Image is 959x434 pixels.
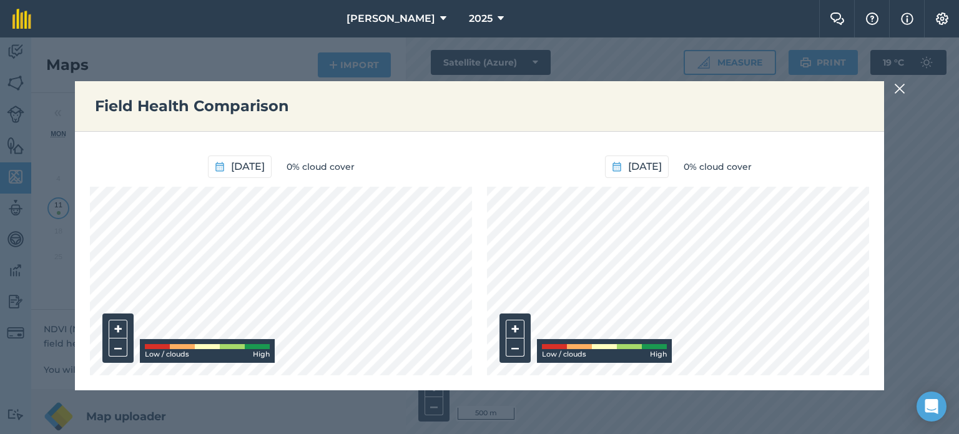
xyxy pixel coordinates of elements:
[901,11,913,26] img: svg+xml;base64,PHN2ZyB4bWxucz0iaHR0cDovL3d3dy53My5vcmcvMjAwMC9zdmciIHdpZHRoPSIxNyIgaGVpZ2h0PSIxNy...
[650,349,667,360] span: High
[542,349,586,360] span: Low / clouds
[506,338,524,357] button: –
[95,96,864,116] h3: Field Health Comparison
[145,349,189,360] span: Low / clouds
[506,320,524,338] button: +
[865,12,880,25] img: A question mark icon
[109,338,127,357] button: –
[917,392,947,422] div: Open Intercom Messenger
[469,11,493,26] span: 2025
[830,12,845,25] img: Two speech bubbles overlapping with the left bubble in the forefront
[605,155,669,178] button: [DATE]
[894,81,905,96] img: svg+xml;base64,PHN2ZyB4bWxucz0iaHR0cDovL3d3dy53My5vcmcvMjAwMC9zdmciIHdpZHRoPSIyMiIgaGVpZ2h0PSIzMC...
[253,349,270,360] span: High
[287,160,355,174] span: 0% cloud cover
[684,160,752,174] span: 0% cloud cover
[935,12,950,25] img: A cog icon
[231,159,265,175] span: [DATE]
[628,159,662,175] span: [DATE]
[208,155,272,178] button: [DATE]
[347,11,435,26] span: [PERSON_NAME]
[12,9,31,29] img: fieldmargin Logo
[109,320,127,338] button: +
